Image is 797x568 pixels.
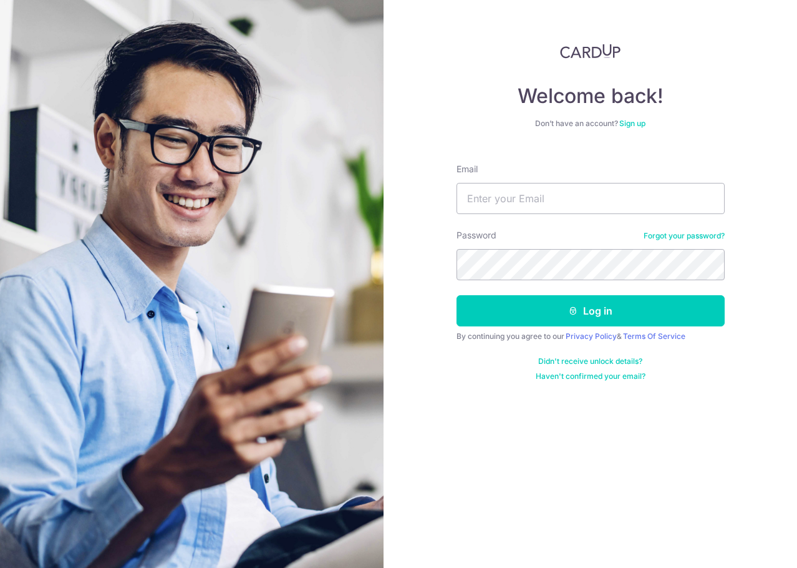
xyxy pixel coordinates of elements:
input: Enter your Email [456,183,725,214]
a: Forgot your password? [644,231,725,241]
a: Haven't confirmed your email? [536,371,645,381]
label: Password [456,229,496,242]
a: Terms Of Service [623,331,685,341]
label: Email [456,163,478,175]
div: Don’t have an account? [456,119,725,129]
a: Didn't receive unlock details? [538,356,642,366]
a: Sign up [619,119,645,128]
img: CardUp Logo [560,44,621,59]
button: Log in [456,295,725,326]
a: Privacy Policy [566,331,617,341]
h4: Welcome back! [456,84,725,109]
div: By continuing you agree to our & [456,331,725,341]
